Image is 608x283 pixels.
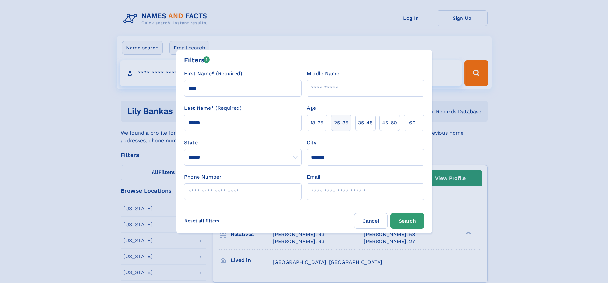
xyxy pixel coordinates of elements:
[180,213,223,228] label: Reset all filters
[184,173,221,181] label: Phone Number
[354,213,388,229] label: Cancel
[307,173,320,181] label: Email
[358,119,372,127] span: 35‑45
[184,139,302,146] label: State
[390,213,424,229] button: Search
[334,119,348,127] span: 25‑35
[307,139,316,146] label: City
[184,55,210,65] div: Filters
[307,70,339,78] label: Middle Name
[382,119,397,127] span: 45‑60
[184,104,242,112] label: Last Name* (Required)
[409,119,419,127] span: 60+
[184,70,242,78] label: First Name* (Required)
[310,119,323,127] span: 18‑25
[307,104,316,112] label: Age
